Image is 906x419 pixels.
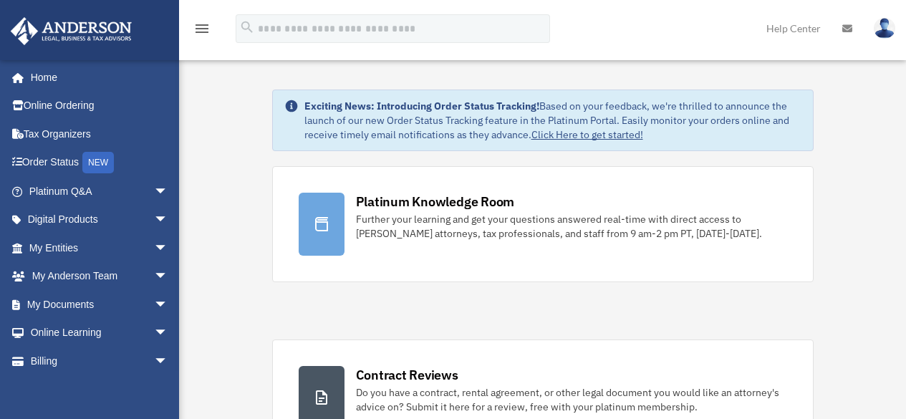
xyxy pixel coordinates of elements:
[10,347,190,375] a: Billingarrow_drop_down
[10,92,190,120] a: Online Ordering
[154,206,183,235] span: arrow_drop_down
[154,177,183,206] span: arrow_drop_down
[10,206,190,234] a: Digital Productsarrow_drop_down
[193,25,211,37] a: menu
[10,148,190,178] a: Order StatusNEW
[154,319,183,348] span: arrow_drop_down
[193,20,211,37] i: menu
[10,120,190,148] a: Tax Organizers
[154,233,183,263] span: arrow_drop_down
[304,100,539,112] strong: Exciting News: Introducing Order Status Tracking!
[82,152,114,173] div: NEW
[356,385,787,414] div: Do you have a contract, rental agreement, or other legal document you would like an attorney's ad...
[154,262,183,292] span: arrow_drop_down
[10,319,190,347] a: Online Learningarrow_drop_down
[10,63,183,92] a: Home
[10,177,190,206] a: Platinum Q&Aarrow_drop_down
[154,347,183,376] span: arrow_drop_down
[304,99,801,142] div: Based on your feedback, we're thrilled to announce the launch of our new Order Status Tracking fe...
[356,212,787,241] div: Further your learning and get your questions answered real-time with direct access to [PERSON_NAM...
[356,193,515,211] div: Platinum Knowledge Room
[356,366,458,384] div: Contract Reviews
[272,166,814,282] a: Platinum Knowledge Room Further your learning and get your questions answered real-time with dire...
[874,18,895,39] img: User Pic
[531,128,643,141] a: Click Here to get started!
[10,290,190,319] a: My Documentsarrow_drop_down
[6,17,136,45] img: Anderson Advisors Platinum Portal
[154,290,183,319] span: arrow_drop_down
[239,19,255,35] i: search
[10,233,190,262] a: My Entitiesarrow_drop_down
[10,262,190,291] a: My Anderson Teamarrow_drop_down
